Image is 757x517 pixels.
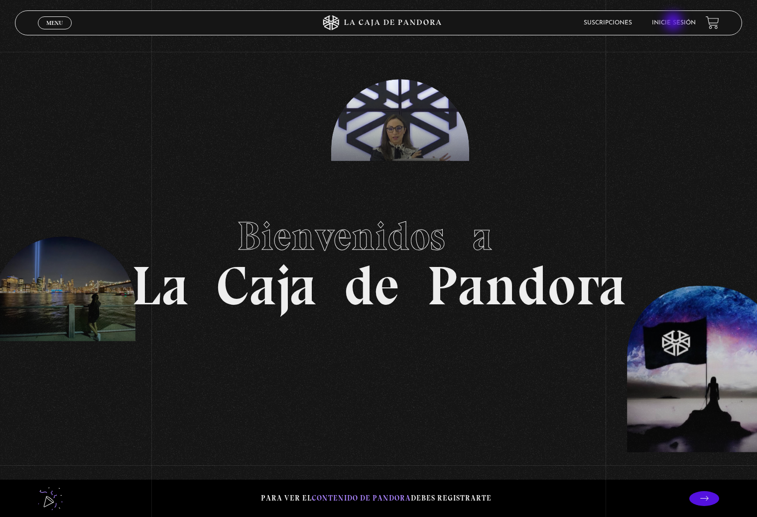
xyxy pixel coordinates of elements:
span: Menu [46,20,63,26]
a: View your shopping cart [706,16,719,29]
span: Bienvenidos a [237,212,520,260]
span: Cerrar [43,28,67,35]
a: Suscripciones [584,20,632,26]
p: Para ver el debes registrarte [261,492,492,505]
span: contenido de Pandora [312,494,411,503]
a: Inicie sesión [652,20,696,26]
h1: La Caja de Pandora [131,204,626,313]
